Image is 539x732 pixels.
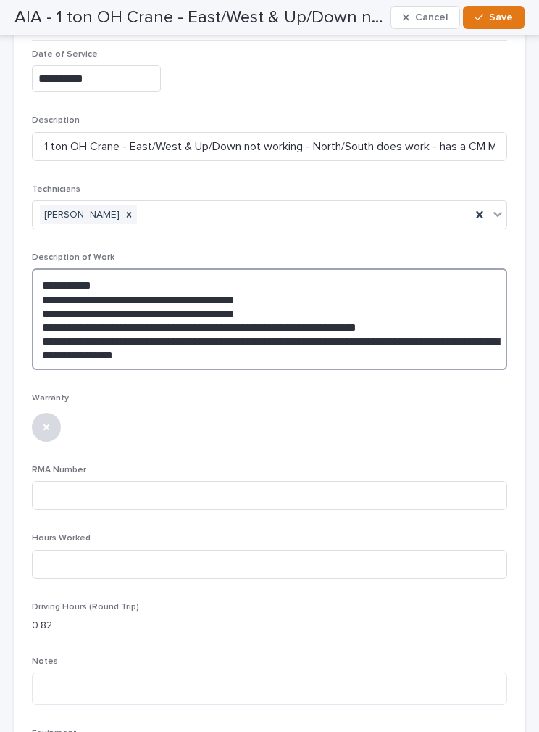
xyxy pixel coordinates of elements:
span: Technicians [32,185,80,194]
span: RMA Number [32,466,86,474]
span: Hours Worked [32,534,91,543]
span: Save [489,11,513,24]
div: [PERSON_NAME] [40,205,121,225]
span: Driving Hours (Round Trip) [32,603,139,612]
p: 0.82 [32,618,507,633]
button: Cancel [390,6,460,29]
h2: AIA - 1 ton OH Crane - East/West & Up/Down not working - North/South does work - has a CM Model L... [14,7,385,28]
span: Description [32,116,80,125]
span: Warranty [32,394,69,403]
span: Cancel [415,11,448,24]
span: Date of Service [32,50,98,59]
span: Description of Work [32,253,114,262]
span: Notes [32,657,58,666]
button: Save [463,6,525,29]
